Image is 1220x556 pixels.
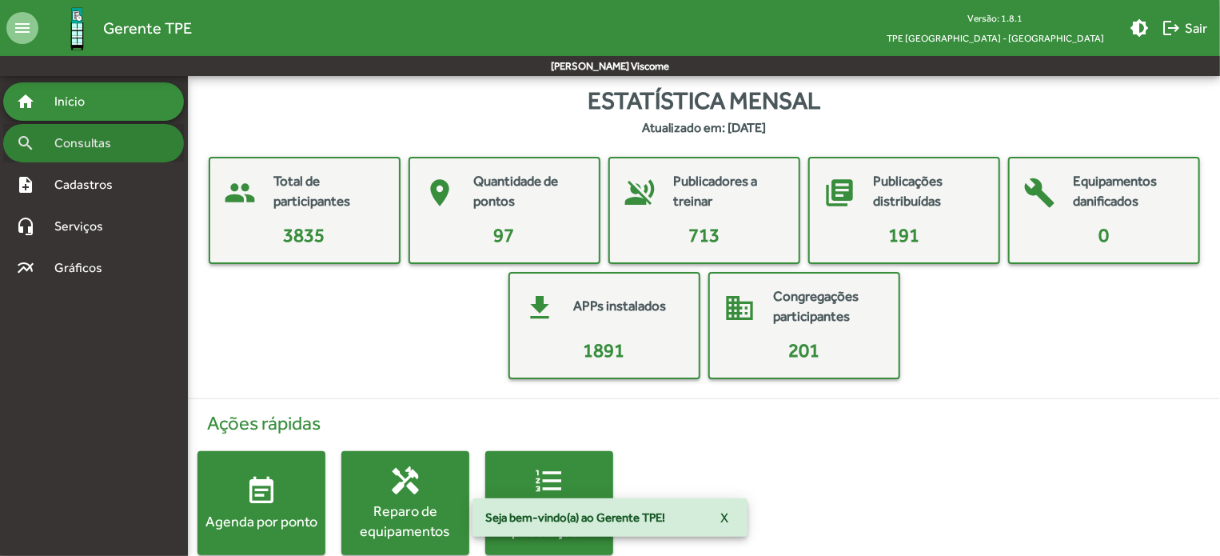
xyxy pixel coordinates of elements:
[103,15,192,41] span: Gerente TPE
[474,171,583,212] mat-card-title: Quantidade de pontos
[389,465,421,497] mat-icon: handyman
[674,171,783,212] mat-card-title: Publicadores a treinar
[574,296,667,317] mat-card-title: APPs instalados
[16,217,35,236] mat-icon: headset_mic
[708,503,741,532] button: X
[197,451,325,555] button: Agenda por ponto
[1130,18,1149,38] mat-icon: brightness_medium
[642,118,766,138] strong: Atualizado em: [DATE]
[816,169,864,217] mat-icon: library_books
[341,501,469,541] div: Reparo de equipamentos
[1074,171,1182,212] mat-card-title: Equipamentos danificados
[284,224,325,246] span: 3835
[217,169,265,217] mat-icon: people
[341,451,469,555] button: Reparo de equipamentos
[888,224,919,246] span: 191
[788,339,819,361] span: 201
[1162,14,1207,42] span: Sair
[16,258,35,278] mat-icon: multiline_chart
[584,339,625,361] span: 1891
[533,465,565,497] mat-icon: format_list_numbered
[1155,14,1214,42] button: Sair
[1098,224,1109,246] span: 0
[874,171,983,212] mat-card-title: Publicações distribuídas
[874,8,1117,28] div: Versão: 1.8.1
[716,284,764,332] mat-icon: domain
[45,217,125,236] span: Serviços
[485,510,665,526] span: Seja bem-vindo(a) ao Gerente TPE!
[16,92,35,111] mat-icon: home
[245,475,277,507] mat-icon: event_note
[616,169,664,217] mat-icon: voice_over_off
[874,28,1117,48] span: TPE [GEOGRAPHIC_DATA] - [GEOGRAPHIC_DATA]
[16,175,35,194] mat-icon: note_add
[45,258,124,278] span: Gráficos
[45,92,108,111] span: Início
[45,175,134,194] span: Cadastros
[16,134,35,153] mat-icon: search
[38,2,192,54] a: Gerente TPE
[1162,18,1181,38] mat-icon: logout
[588,82,820,118] span: Estatística mensal
[417,169,464,217] mat-icon: place
[1016,169,1064,217] mat-icon: build
[720,503,728,532] span: X
[45,134,132,153] span: Consultas
[774,286,883,327] mat-card-title: Congregações participantes
[274,171,383,212] mat-card-title: Total de participantes
[51,2,103,54] img: Logo
[688,224,720,246] span: 713
[197,412,1210,435] h4: Ações rápidas
[6,12,38,44] mat-icon: menu
[197,511,325,531] div: Agenda por ponto
[485,451,613,555] button: Diário de publicações
[516,284,564,332] mat-icon: get_app
[494,224,515,246] span: 97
